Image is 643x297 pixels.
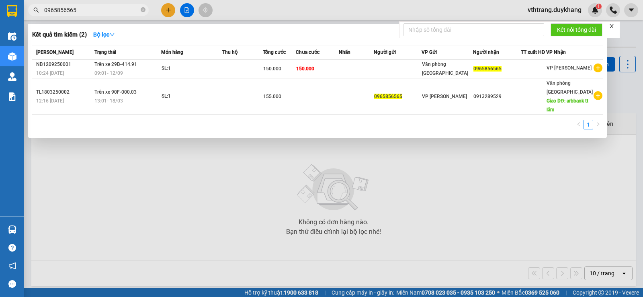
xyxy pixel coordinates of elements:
[33,7,39,13] span: search
[8,52,16,61] img: warehouse-icon
[547,80,593,95] span: Văn phòng [GEOGRAPHIC_DATA]
[8,280,16,288] span: message
[222,49,238,55] span: Thu hộ
[36,98,64,104] span: 12:16 [DATE]
[521,49,545,55] span: TT xuất HĐ
[93,31,115,38] strong: Bộ lọc
[7,5,17,17] img: logo-vxr
[609,23,614,29] span: close
[593,120,603,129] li: Next Page
[8,32,16,41] img: warehouse-icon
[8,225,16,234] img: warehouse-icon
[32,31,87,39] h3: Kết quả tìm kiếm ( 2 )
[547,98,588,113] span: Giao DĐ: arbbank tt lâm
[87,28,121,41] button: Bộ lọcdown
[8,92,16,101] img: solution-icon
[551,23,602,36] button: Kết nối tổng đài
[584,120,593,129] a: 1
[161,49,183,55] span: Món hàng
[339,49,350,55] span: Nhãn
[374,49,396,55] span: Người gửi
[473,66,502,72] span: 0965856565
[596,122,600,127] span: right
[422,94,467,99] span: VP [PERSON_NAME]
[94,61,137,67] span: Trên xe 29B-414.91
[374,94,402,99] span: 0965856565
[296,49,319,55] span: Chưa cước
[296,66,314,72] span: 150.000
[574,120,584,129] li: Previous Page
[141,7,145,12] span: close-circle
[36,60,92,69] div: NB1209250001
[94,70,123,76] span: 09:01 - 12/09
[422,61,468,76] span: Văn phòng [GEOGRAPHIC_DATA]
[593,120,603,129] button: right
[557,25,596,34] span: Kết nối tổng đài
[263,94,281,99] span: 155.000
[473,49,499,55] span: Người nhận
[546,49,566,55] span: VP Nhận
[584,120,593,129] li: 1
[162,64,222,73] div: SL: 1
[94,98,123,104] span: 13:01 - 18/03
[8,244,16,252] span: question-circle
[44,6,139,14] input: Tìm tên, số ĐT hoặc mã đơn
[36,88,92,96] div: TL1803250002
[94,89,137,95] span: Trên xe 90F-000.03
[473,92,520,101] div: 0913289529
[574,120,584,129] button: left
[36,49,74,55] span: [PERSON_NAME]
[36,70,64,76] span: 10:24 [DATE]
[576,122,581,127] span: left
[422,49,437,55] span: VP Gửi
[162,92,222,101] div: SL: 1
[594,63,602,72] span: plus-circle
[8,262,16,270] span: notification
[547,65,592,71] span: VP [PERSON_NAME]
[403,23,544,36] input: Nhập số tổng đài
[94,49,116,55] span: Trạng thái
[141,6,145,14] span: close-circle
[263,66,281,72] span: 150.000
[109,32,115,37] span: down
[263,49,286,55] span: Tổng cước
[594,91,602,100] span: plus-circle
[8,72,16,81] img: warehouse-icon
